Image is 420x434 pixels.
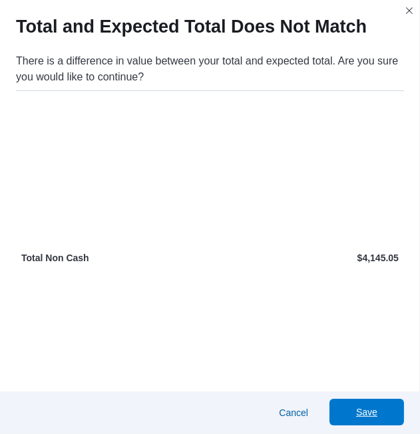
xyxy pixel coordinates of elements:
p: $4,145.05 [213,251,399,265]
button: Cancel [274,399,314,426]
div: There is a difference in value between your total and expected total. Are you sure you would like... [16,53,404,85]
button: Save [329,399,404,425]
h1: Total and Expected Total Does Not Match [16,16,367,37]
span: Cancel [279,406,308,419]
span: Save [356,405,377,419]
button: Closes this modal window [401,3,417,19]
p: Total Non Cash [21,251,208,265]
